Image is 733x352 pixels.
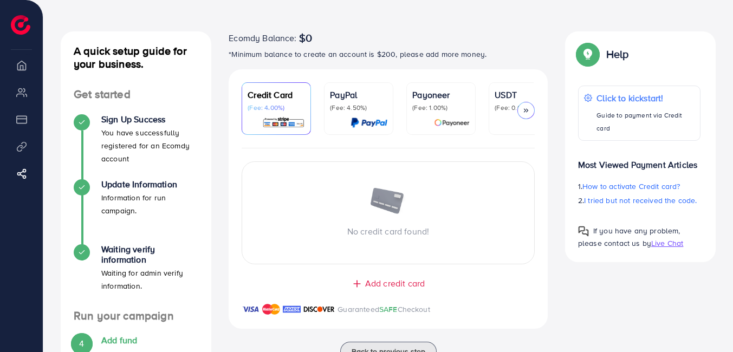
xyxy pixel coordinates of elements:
[61,179,211,244] li: Update Information
[578,226,589,237] img: Popup guide
[248,88,305,101] p: Credit Card
[596,109,695,135] p: Guide to payment via Credit card
[379,304,398,315] span: SAFE
[61,309,211,323] h4: Run your campaign
[687,303,725,344] iframe: Chat
[11,15,30,35] img: logo
[351,116,387,129] img: card
[330,88,387,101] p: PayPal
[578,149,700,171] p: Most Viewed Payment Articles
[101,335,198,346] h4: Add fund
[101,126,198,165] p: You have successfully registered for an Ecomdy account
[242,303,260,316] img: brand
[578,44,598,64] img: Popup guide
[495,88,552,101] p: USDT
[330,103,387,112] p: (Fee: 4.50%)
[578,194,700,207] p: 2.
[582,181,680,192] span: How to activate Credit card?
[242,225,534,238] p: No credit card found!
[584,195,697,206] span: I tried but not received the code.
[61,114,211,179] li: Sign Up Success
[651,238,683,249] span: Live Chat
[79,337,84,350] span: 4
[412,88,470,101] p: Payoneer
[101,114,198,125] h4: Sign Up Success
[101,244,198,265] h4: Waiting verify information
[61,244,211,309] li: Waiting verify information
[606,48,629,61] p: Help
[495,103,552,112] p: (Fee: 0.00%)
[434,116,470,129] img: card
[412,103,470,112] p: (Fee: 1.00%)
[248,103,305,112] p: (Fee: 4.00%)
[229,48,548,61] p: *Minimum balance to create an account is $200, please add more money.
[61,44,211,70] h4: A quick setup guide for your business.
[262,116,305,129] img: card
[101,266,198,292] p: Waiting for admin verify information.
[578,180,700,193] p: 1.
[365,277,425,290] span: Add credit card
[101,179,198,190] h4: Update Information
[262,303,280,316] img: brand
[283,303,301,316] img: brand
[229,31,296,44] span: Ecomdy Balance:
[101,191,198,217] p: Information for run campaign.
[338,303,430,316] p: Guaranteed Checkout
[299,31,312,44] span: $0
[303,303,335,316] img: brand
[596,92,695,105] p: Click to kickstart!
[369,188,407,216] img: image
[578,225,680,249] span: If you have any problem, please contact us by
[61,88,211,101] h4: Get started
